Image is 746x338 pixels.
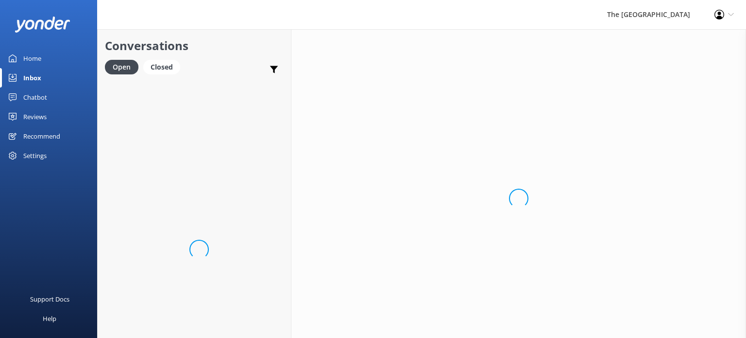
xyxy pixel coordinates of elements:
div: Settings [23,146,47,165]
div: Help [43,309,56,328]
img: yonder-white-logo.png [15,17,70,33]
div: Support Docs [30,289,69,309]
h2: Conversations [105,36,284,55]
a: Closed [143,61,185,72]
a: Open [105,61,143,72]
div: Reviews [23,107,47,126]
div: Open [105,60,138,74]
div: Home [23,49,41,68]
div: Chatbot [23,88,47,107]
div: Inbox [23,68,41,88]
div: Closed [143,60,180,74]
div: Recommend [23,126,60,146]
